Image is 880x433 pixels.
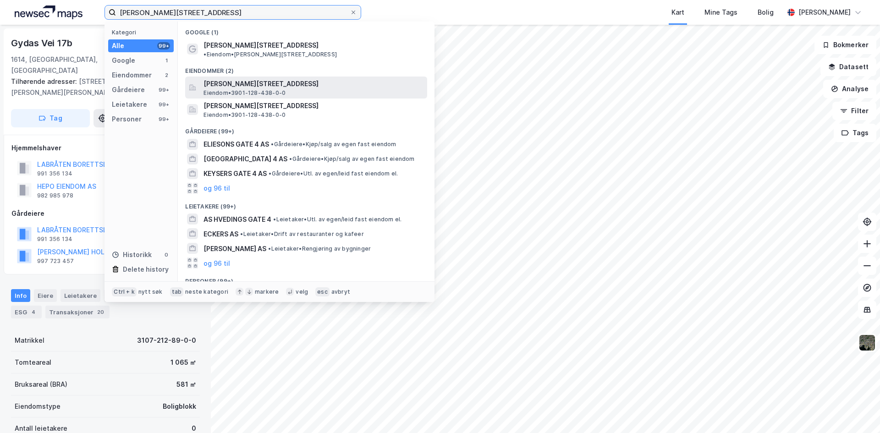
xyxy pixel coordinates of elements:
[11,289,30,302] div: Info
[29,307,38,317] div: 4
[273,216,401,223] span: Leietaker • Utl. av egen/leid fast eiendom el.
[15,379,67,390] div: Bruksareal (BRA)
[60,289,100,302] div: Leietakere
[814,36,876,54] button: Bokmerker
[11,208,199,219] div: Gårdeiere
[834,124,876,142] button: Tags
[823,80,876,98] button: Analyse
[176,379,196,390] div: 581 ㎡
[178,60,434,77] div: Eiendommer (2)
[11,77,79,85] span: Tilhørende adresser:
[203,229,238,240] span: ECKERS AS
[157,42,170,49] div: 99+
[255,288,279,296] div: markere
[273,216,276,223] span: •
[170,357,196,368] div: 1 065 ㎡
[203,168,267,179] span: KEYSERS GATE 4 AS
[203,51,337,58] span: Eiendom • [PERSON_NAME][STREET_ADDRESS]
[203,258,230,269] button: og 96 til
[45,306,110,318] div: Transaksjoner
[185,288,228,296] div: neste kategori
[11,109,90,127] button: Tag
[798,7,851,18] div: [PERSON_NAME]
[163,71,170,79] div: 2
[11,306,42,318] div: ESG
[203,243,266,254] span: [PERSON_NAME] AS
[269,170,398,177] span: Gårdeiere • Utl. av egen/leid fast eiendom el.
[178,22,434,38] div: Google (1)
[331,288,350,296] div: avbryt
[203,183,230,194] button: og 96 til
[37,192,73,199] div: 982 985 978
[163,57,170,64] div: 1
[138,288,163,296] div: nytt søk
[11,36,74,50] div: Gydas Vei 17b
[296,288,308,296] div: velg
[95,307,106,317] div: 20
[15,401,60,412] div: Eiendomstype
[203,139,269,150] span: ELIESONS GATE 4 AS
[315,287,330,296] div: esc
[203,111,286,119] span: Eiendom • 3901-128-438-0-0
[240,230,363,238] span: Leietaker • Drift av restauranter og kafeer
[203,78,423,89] span: [PERSON_NAME][STREET_ADDRESS]
[289,155,292,162] span: •
[123,264,169,275] div: Delete history
[11,143,199,153] div: Hjemmelshaver
[112,287,137,296] div: Ctrl + k
[758,7,774,18] div: Bolig
[269,170,271,177] span: •
[834,389,880,433] iframe: Chat Widget
[11,54,129,76] div: 1614, [GEOGRAPHIC_DATA], [GEOGRAPHIC_DATA]
[858,334,876,351] img: 9k=
[704,7,737,18] div: Mine Tags
[137,335,196,346] div: 3107-212-89-0-0
[112,55,135,66] div: Google
[112,40,124,51] div: Alle
[157,115,170,123] div: 99+
[11,76,192,98] div: [STREET_ADDRESS][PERSON_NAME][PERSON_NAME]
[203,153,287,164] span: [GEOGRAPHIC_DATA] 4 AS
[15,335,44,346] div: Matrikkel
[112,114,142,125] div: Personer
[203,214,271,225] span: AS HVEDINGS GATE 4
[157,101,170,108] div: 99+
[116,5,350,19] input: Søk på adresse, matrikkel, gårdeiere, leietakere eller personer
[104,289,138,302] div: Datasett
[157,86,170,93] div: 99+
[832,102,876,120] button: Filter
[112,29,174,36] div: Kategori
[112,84,145,95] div: Gårdeiere
[203,40,319,51] span: [PERSON_NAME][STREET_ADDRESS]
[37,258,74,265] div: 997 723 457
[289,155,414,163] span: Gårdeiere • Kjøp/salg av egen fast eiendom
[240,230,243,237] span: •
[671,7,684,18] div: Kart
[268,245,371,252] span: Leietaker • Rengjøring av bygninger
[15,357,51,368] div: Tomteareal
[178,196,434,212] div: Leietakere (99+)
[163,401,196,412] div: Boligblokk
[268,245,271,252] span: •
[271,141,274,148] span: •
[203,51,206,58] span: •
[112,249,152,260] div: Historikk
[112,99,147,110] div: Leietakere
[15,5,82,19] img: logo.a4113a55bc3d86da70a041830d287a7e.svg
[34,289,57,302] div: Eiere
[112,70,152,81] div: Eiendommer
[178,270,434,287] div: Personer (99+)
[178,121,434,137] div: Gårdeiere (99+)
[203,100,423,111] span: [PERSON_NAME][STREET_ADDRESS]
[820,58,876,76] button: Datasett
[163,251,170,258] div: 0
[37,170,72,177] div: 991 356 134
[170,287,184,296] div: tab
[37,236,72,243] div: 991 356 134
[271,141,396,148] span: Gårdeiere • Kjøp/salg av egen fast eiendom
[203,89,286,97] span: Eiendom • 3901-128-438-0-0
